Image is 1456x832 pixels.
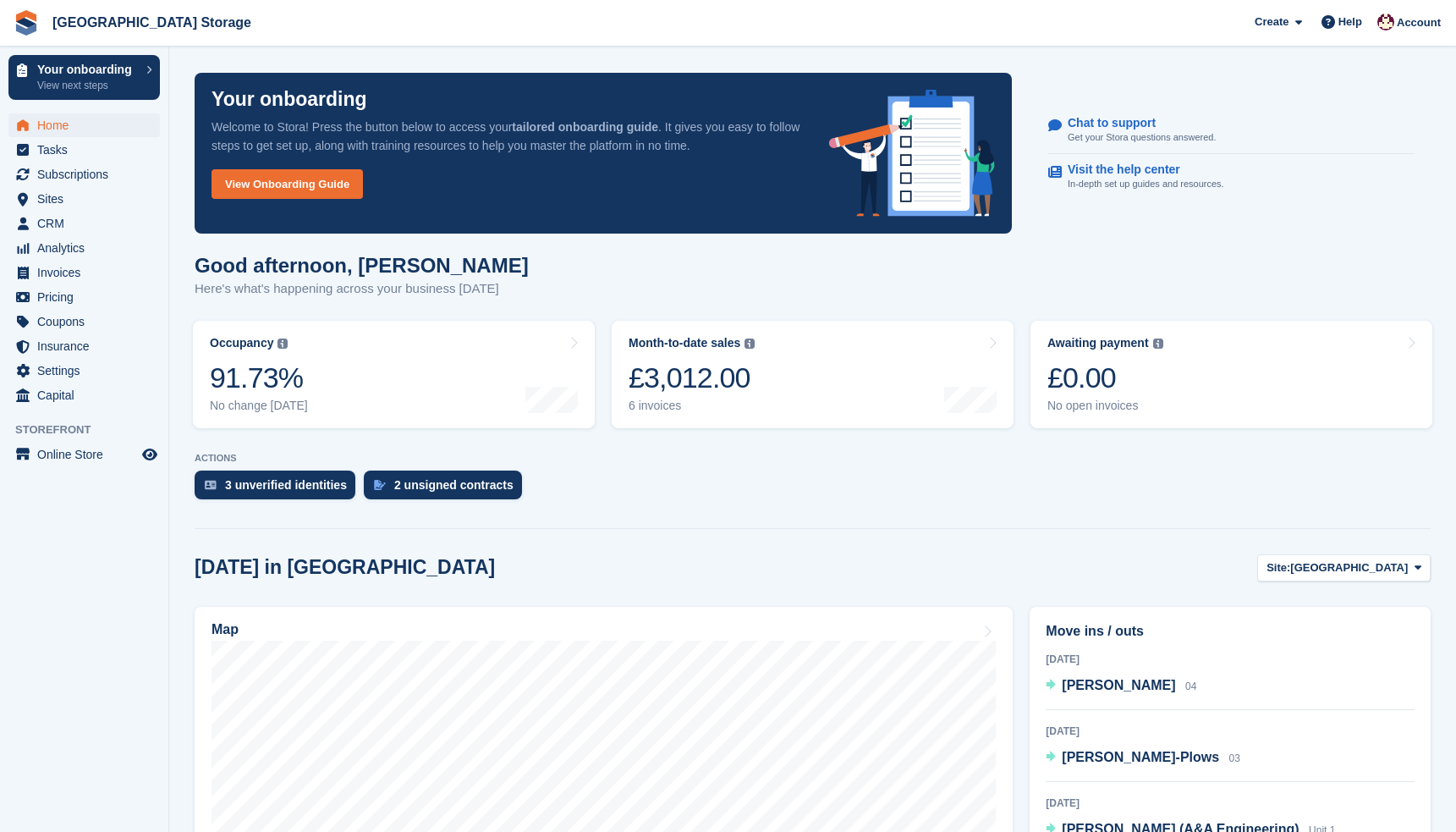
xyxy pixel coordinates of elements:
[1068,116,1202,130] p: Chat to support
[8,236,160,260] a: menu
[8,212,160,235] a: menu
[195,254,529,277] h1: Good afternoon, [PERSON_NAME]
[8,113,160,137] a: menu
[364,471,530,508] a: 2 unsigned contracts
[225,478,347,492] div: 3 unverified identities
[629,336,740,350] div: Month-to-date sales
[1068,130,1216,145] p: Get your Stora questions answered.
[8,443,160,466] a: menu
[277,339,288,349] img: icon-info-grey-7440780725fd019a000dd9b08b2336e03edf1995a4989e88bcd33f0948082b44.svg
[1062,678,1175,692] span: [PERSON_NAME]
[1377,14,1394,30] img: Andrew Lacey
[37,78,138,93] p: View next steps
[629,361,755,395] div: £3,012.00
[195,556,495,579] h2: [DATE] in [GEOGRAPHIC_DATA]
[1046,796,1415,811] div: [DATE]
[37,334,139,358] span: Insurance
[1229,752,1240,764] span: 03
[1046,652,1415,667] div: [DATE]
[1046,747,1240,769] a: [PERSON_NAME]-Plows 03
[8,187,160,211] a: menu
[1046,675,1196,697] a: [PERSON_NAME] 04
[37,63,138,75] p: Your onboarding
[195,471,364,508] a: 3 unverified identities
[8,163,160,186] a: menu
[629,399,755,413] div: 6 invoices
[8,334,160,358] a: menu
[205,480,217,490] img: verify_identity-adf6edd0f0f0b5bbfe63781bf79b02c33cf7c696d77639b501bdc392416b5a36.svg
[212,90,367,109] p: Your onboarding
[1068,177,1224,191] p: In-depth set up guides and resources.
[1030,321,1432,428] a: Awaiting payment £0.00 No open invoices
[8,310,160,333] a: menu
[8,359,160,383] a: menu
[193,321,595,428] a: Occupancy 91.73% No change [DATE]
[1397,14,1441,31] span: Account
[37,236,139,260] span: Analytics
[1290,559,1408,576] span: [GEOGRAPHIC_DATA]
[512,120,658,134] strong: tailored onboarding guide
[140,444,160,465] a: Preview store
[1047,336,1149,350] div: Awaiting payment
[37,138,139,162] span: Tasks
[1046,621,1415,642] h2: Move ins / outs
[1068,163,1211,177] p: Visit the help center
[195,453,1431,464] p: ACTIONS
[1048,107,1415,154] a: Chat to support Get your Stora questions answered.
[212,118,802,155] p: Welcome to Stora! Press the button below to access your . It gives you easy to follow steps to ge...
[37,261,139,284] span: Invoices
[210,361,308,395] div: 91.73%
[8,383,160,407] a: menu
[37,383,139,407] span: Capital
[1266,559,1290,576] span: Site:
[1062,750,1219,764] span: [PERSON_NAME]-Plows
[1048,154,1415,200] a: Visit the help center In-depth set up guides and resources.
[744,339,755,349] img: icon-info-grey-7440780725fd019a000dd9b08b2336e03edf1995a4989e88bcd33f0948082b44.svg
[37,285,139,309] span: Pricing
[46,8,258,36] a: [GEOGRAPHIC_DATA] Storage
[1338,14,1362,30] span: Help
[1255,14,1288,30] span: Create
[37,310,139,333] span: Coupons
[37,212,139,235] span: CRM
[37,163,139,186] span: Subscriptions
[8,55,160,100] a: Your onboarding View next steps
[212,622,239,637] h2: Map
[195,279,529,299] p: Here's what's happening across your business [DATE]
[1047,361,1163,395] div: £0.00
[37,187,139,211] span: Sites
[8,138,160,162] a: menu
[15,422,168,438] span: Storefront
[8,261,160,284] a: menu
[37,113,139,137] span: Home
[612,321,1014,428] a: Month-to-date sales £3,012.00 6 invoices
[210,336,273,350] div: Occupancy
[374,480,386,490] img: contract_signature_icon-13c848040528278c33f63329250d36e43548de30e8caae1d1a13099fd9432cc5.svg
[14,10,39,36] img: stora-icon-8386f47178a22dfd0bd8f6a31ec36ba5ce8667c1dd55bd0f319d3a0aa187defe.svg
[37,443,139,466] span: Online Store
[1257,554,1431,582] button: Site: [GEOGRAPHIC_DATA]
[1153,339,1163,349] img: icon-info-grey-7440780725fd019a000dd9b08b2336e03edf1995a4989e88bcd33f0948082b44.svg
[210,399,308,413] div: No change [DATE]
[829,90,995,217] img: onboarding-info-6c161a55d2c0e0a8cae90662b2fe09162a5109e8cc188191df67fb4f79e88e88.svg
[394,478,514,492] div: 2 unsigned contracts
[1046,724,1415,739] div: [DATE]
[212,169,363,199] a: View Onboarding Guide
[1185,680,1196,692] span: 04
[37,359,139,383] span: Settings
[1047,399,1163,413] div: No open invoices
[8,285,160,309] a: menu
